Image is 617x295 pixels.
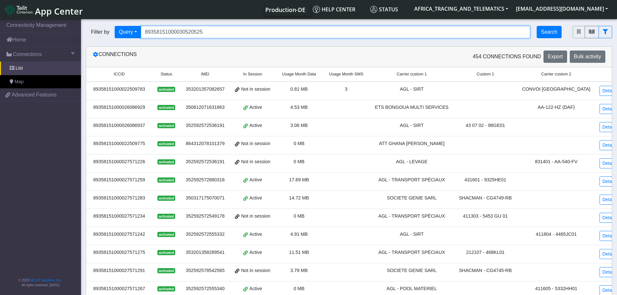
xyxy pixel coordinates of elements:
[35,5,83,17] span: App Center
[329,71,363,77] span: Usage Month SMS
[458,195,513,202] div: SHACMAN - CG4749-RB
[374,195,450,202] div: SOCIETE GENIE SARL
[294,213,305,219] span: 0 MB
[374,231,450,238] div: AGL - SIRT
[157,141,175,146] span: activated
[374,122,450,129] div: AGL - SIRT
[374,267,450,274] div: SOCIETE GENIE SARL
[291,123,308,128] span: 3.06 MB
[326,86,366,93] div: 3
[184,176,226,184] div: 352592572880318
[537,26,562,38] button: Search
[90,140,148,147] div: 89358151000022509775
[265,3,305,16] a: Your current platform instance
[249,231,262,238] span: Active
[157,87,175,92] span: activated
[157,196,175,201] span: activated
[374,104,450,111] div: ETS BONGOUA MULTI SERVICES
[458,122,513,129] div: 43 07 02 - 98GE01
[157,232,175,237] span: activated
[543,51,567,63] button: Export
[249,285,262,292] span: Active
[157,123,175,128] span: activated
[521,86,592,93] div: CONVOI [GEOGRAPHIC_DATA]
[249,122,262,129] span: Active
[157,177,175,183] span: activated
[12,91,57,99] span: Advanced Features
[241,140,270,147] span: Not in session
[291,268,308,273] span: 3.79 MB
[184,140,226,147] div: 864312078101379
[241,86,270,93] span: Not in session
[473,53,541,61] span: 454 Connections found
[90,176,148,184] div: 89358151000027571259
[157,159,175,165] span: activated
[184,86,226,93] div: 353201357082657
[310,3,368,16] a: Help center
[241,267,270,274] span: Not in session
[184,249,226,256] div: 353201358289541
[374,213,450,220] div: AGL - TRANSPORT SPÉCIAUX
[184,195,226,202] div: 350317175070071
[157,250,175,255] span: activated
[374,176,450,184] div: AGL - TRANSPORT SPÉCIAUX
[184,267,226,274] div: 352592578542565
[184,213,226,220] div: 352592572549178
[184,158,226,165] div: 352592572536191
[141,26,531,38] input: Search...
[458,213,513,220] div: 411303 - 5453 GU 01
[90,267,148,274] div: 89358151000027571291
[541,71,571,77] span: Carrier custom 2
[243,71,262,77] span: In Session
[5,5,32,15] img: logo-telit-cinterion-gw-new.png
[291,232,308,237] span: 4.91 MB
[249,249,262,256] span: Active
[16,65,23,72] span: List
[115,26,141,38] button: Query
[249,195,262,202] span: Active
[249,104,262,111] span: Active
[5,3,82,17] a: App Center
[521,104,592,111] div: AA-122-HZ (DAF)
[368,3,410,16] a: Status
[521,285,592,292] div: 411605 - 5332HH01
[573,26,612,38] div: fitlers menu
[157,286,175,291] span: activated
[458,249,513,256] div: 212107 - 468KL01
[15,78,24,85] span: Map
[184,231,226,238] div: 352592572555332
[88,51,349,63] div: Connections
[294,159,305,164] span: 0 MB
[374,158,450,165] div: AGL - LEVAGE
[458,176,513,184] div: 431601 - 9325HE01
[397,71,427,77] span: Carrier custom 1
[90,195,148,202] div: 89358151000027571283
[570,51,605,63] button: Bulk activity
[289,250,309,255] span: 11.51 MB
[477,71,494,77] span: Custom 1
[521,158,592,165] div: 831401 - AA-540-FV
[241,158,270,165] span: Not in session
[458,267,513,274] div: SHACMAN - CG4745-RB
[184,104,226,111] div: 350612071631863
[289,177,309,182] span: 17.69 MB
[313,6,320,13] img: knowledge.svg
[574,54,601,59] span: Bulk activity
[184,285,226,292] div: 352592572555340
[90,231,148,238] div: 89358151000027571242
[265,6,305,14] span: Production-DE
[161,71,172,77] span: Status
[512,3,612,15] button: [EMAIL_ADDRESS][DOMAIN_NAME]
[157,268,175,273] span: activated
[370,6,398,13] span: Status
[13,51,42,58] span: Connections
[282,71,316,77] span: Usage Month Data
[548,54,563,59] span: Export
[249,176,262,184] span: Active
[374,86,450,93] div: AGL - SIRT
[157,105,175,110] span: activated
[313,6,355,13] span: Help center
[374,285,450,292] div: AGL - POOL MATERIEL
[374,140,450,147] div: ATT GHANA [PERSON_NAME]
[294,286,305,291] span: 0 MB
